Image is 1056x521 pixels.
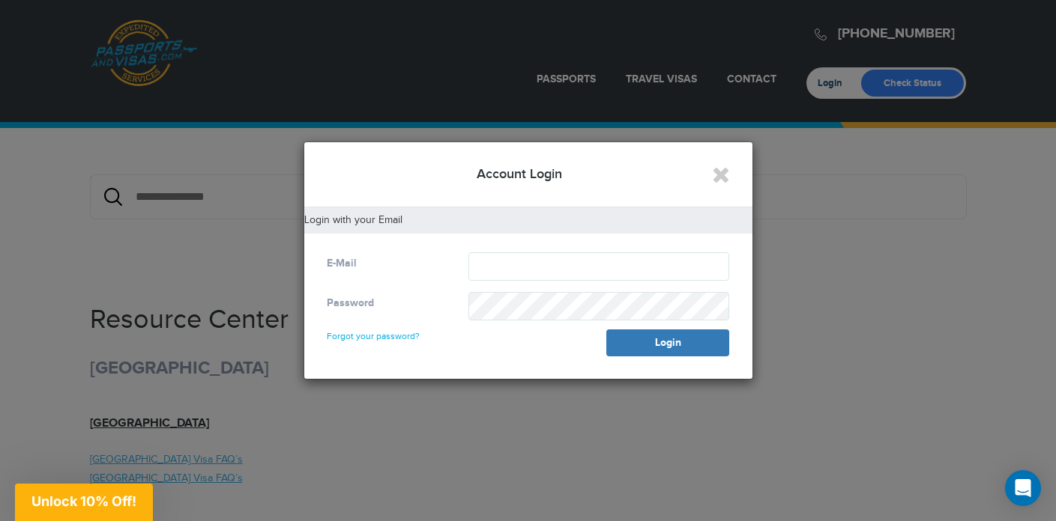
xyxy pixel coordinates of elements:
h5: Login with your Email [304,215,752,226]
button: Close [712,163,730,187]
div: Open Intercom Messenger [1005,470,1041,506]
a: Forgot your password? [327,317,420,341]
div: Unlock 10% Off! [15,484,153,521]
label: E-Mail [327,256,357,271]
button: Login [606,329,729,356]
span: Unlock 10% Off! [31,493,136,509]
label: Password [327,296,374,311]
h4: Account Login [327,165,730,184]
